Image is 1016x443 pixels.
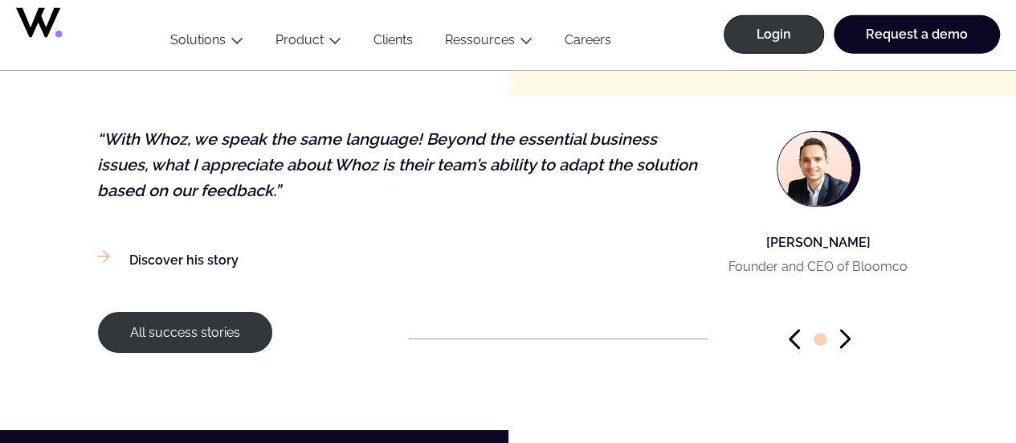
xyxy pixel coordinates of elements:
a: All success stories [97,311,273,354]
button: Product [259,32,357,54]
span: Go to slide 1 [814,333,826,346]
span: Next slide [839,329,851,349]
button: Solutions [154,32,259,54]
iframe: Chatbot [910,337,994,420]
figure: 1 / 1 [97,101,920,310]
img: Pierre-Beranger-orange-carre.png [777,132,851,206]
a: Careers [549,32,627,54]
p: [PERSON_NAME] [728,232,908,252]
p: Founder and CEO of Bloomco [728,260,908,273]
span: Previous slide [789,329,800,349]
button: Ressources [429,32,549,54]
a: Discover his story [97,250,239,270]
p: “With Whoz, we speak the same language! Beyond the essential business issues, what I appreciate a... [97,127,704,203]
a: Login [724,15,824,54]
a: Product [275,32,324,47]
a: Clients [357,32,429,54]
a: Ressources [445,32,515,47]
a: Request a demo [834,15,1000,54]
